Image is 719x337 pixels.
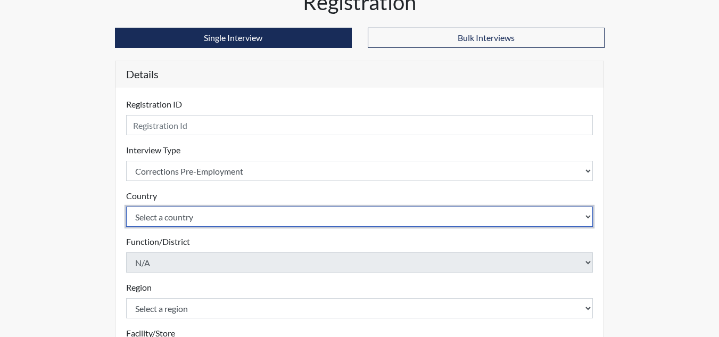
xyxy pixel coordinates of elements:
label: Function/District [126,235,190,248]
h5: Details [115,61,604,87]
label: Region [126,281,152,294]
button: Bulk Interviews [368,28,605,48]
button: Single Interview [115,28,352,48]
label: Country [126,190,157,202]
input: Insert a Registration ID, which needs to be a unique alphanumeric value for each interviewee [126,115,593,135]
label: Registration ID [126,98,182,111]
label: Interview Type [126,144,180,157]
